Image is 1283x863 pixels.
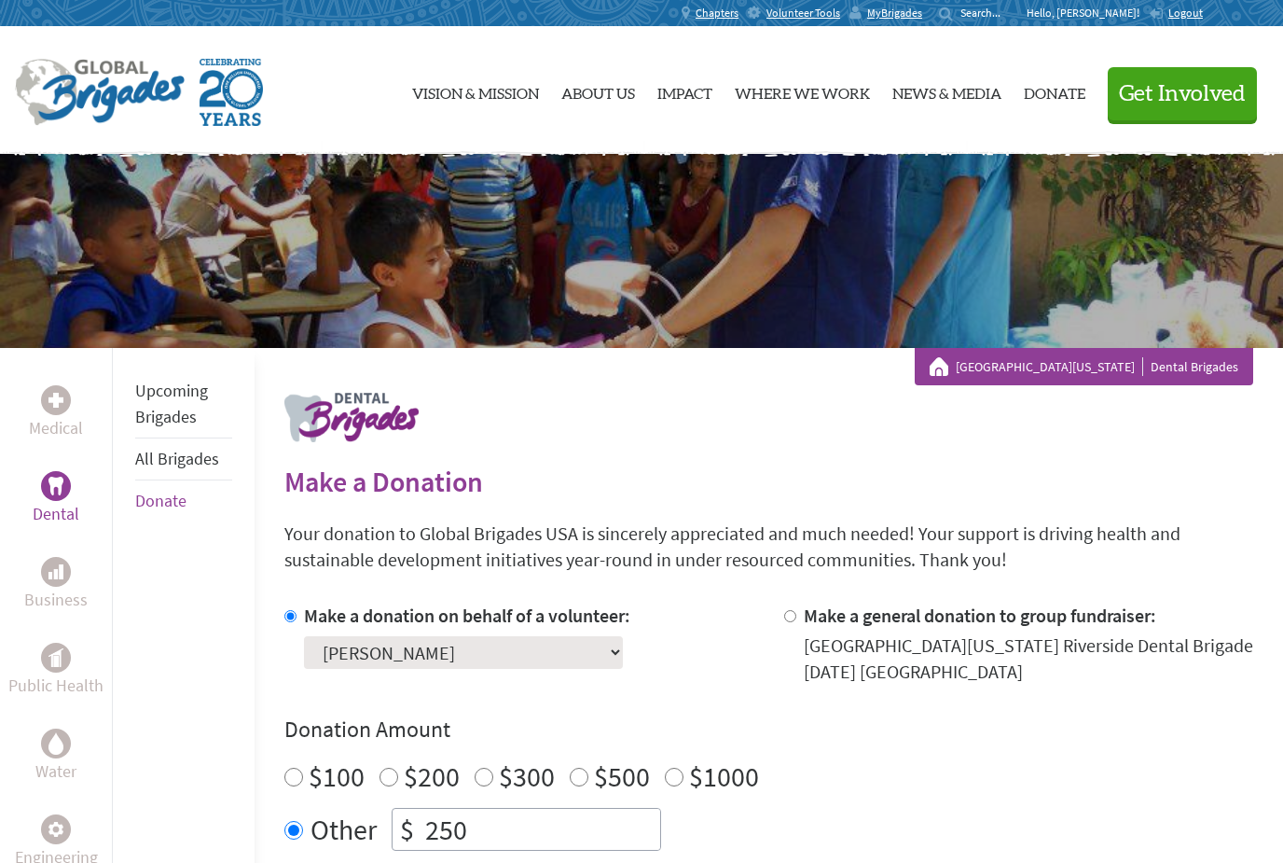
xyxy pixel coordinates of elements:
span: Chapters [696,6,738,21]
a: Donate [135,490,186,511]
label: $300 [499,759,555,794]
h4: Donation Amount [284,715,1253,745]
h2: Make a Donation [284,465,1253,498]
input: Search... [960,6,1014,20]
a: Vision & Mission [412,42,539,139]
span: Volunteer Tools [766,6,840,21]
img: logo-dental.png [284,393,419,442]
div: Engineering [41,814,71,844]
a: Logout [1149,6,1203,21]
img: Water [48,732,63,754]
p: Water [35,759,76,785]
div: Dental Brigades [930,357,1238,376]
span: Logout [1168,6,1203,20]
span: MyBrigades [867,6,922,21]
div: Dental [41,471,71,501]
label: Make a donation on behalf of a volunteer: [304,604,630,627]
a: News & Media [892,42,1001,139]
a: Impact [657,42,712,139]
img: Medical [48,393,63,408]
a: WaterWater [35,729,76,785]
img: Engineering [48,822,63,837]
button: Get Involved [1108,67,1257,120]
img: Business [48,564,63,579]
p: Business [24,587,88,613]
div: [GEOGRAPHIC_DATA][US_STATE] Riverside Dental Brigade [DATE] [GEOGRAPHIC_DATA] [804,633,1253,685]
a: [GEOGRAPHIC_DATA][US_STATE] [956,357,1143,376]
a: Where We Work [735,42,870,139]
img: Global Brigades Logo [15,59,185,126]
img: Public Health [48,648,63,667]
img: Global Brigades Celebrating 20 Years [200,59,263,126]
a: DentalDental [33,471,79,527]
p: Dental [33,501,79,527]
a: BusinessBusiness [24,557,88,613]
li: All Brigades [135,438,232,480]
label: Other [310,808,377,851]
a: MedicalMedical [29,385,83,441]
p: Hello, [PERSON_NAME]! [1027,6,1149,21]
li: Donate [135,480,232,522]
span: Get Involved [1119,83,1246,105]
div: Water [41,729,71,759]
div: $ [393,809,421,850]
label: $200 [404,759,460,794]
p: Your donation to Global Brigades USA is sincerely appreciated and much needed! Your support is dr... [284,521,1253,573]
label: $1000 [689,759,759,794]
div: Public Health [41,643,71,673]
label: Make a general donation to group fundraiser: [804,604,1156,627]
img: Dental [48,477,63,494]
div: Medical [41,385,71,415]
p: Public Health [8,673,103,699]
div: Business [41,557,71,587]
a: Upcoming Brigades [135,380,208,427]
li: Upcoming Brigades [135,370,232,438]
a: All Brigades [135,448,219,469]
p: Medical [29,415,83,441]
label: $100 [309,759,365,794]
a: Public HealthPublic Health [8,643,103,699]
input: Enter Amount [421,809,660,850]
a: Donate [1024,42,1085,139]
label: $500 [594,759,650,794]
a: About Us [561,42,635,139]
